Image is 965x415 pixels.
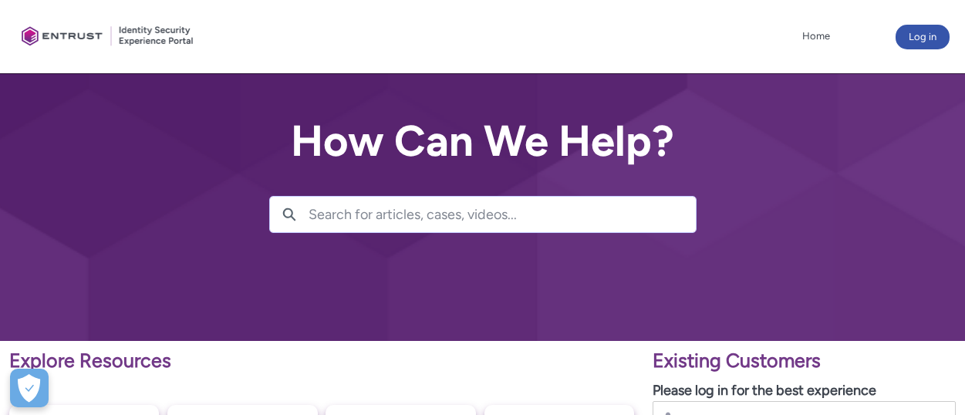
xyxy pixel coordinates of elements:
[270,197,309,232] button: Search
[653,346,956,376] p: Existing Customers
[10,369,49,407] div: Cookie Preferences
[9,346,634,376] p: Explore Resources
[309,197,696,232] input: Search for articles, cases, videos...
[798,25,834,48] a: Home
[269,117,697,165] h2: How Can We Help?
[653,380,956,401] p: Please log in for the best experience
[896,25,950,49] button: Log in
[10,369,49,407] button: Open Preferences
